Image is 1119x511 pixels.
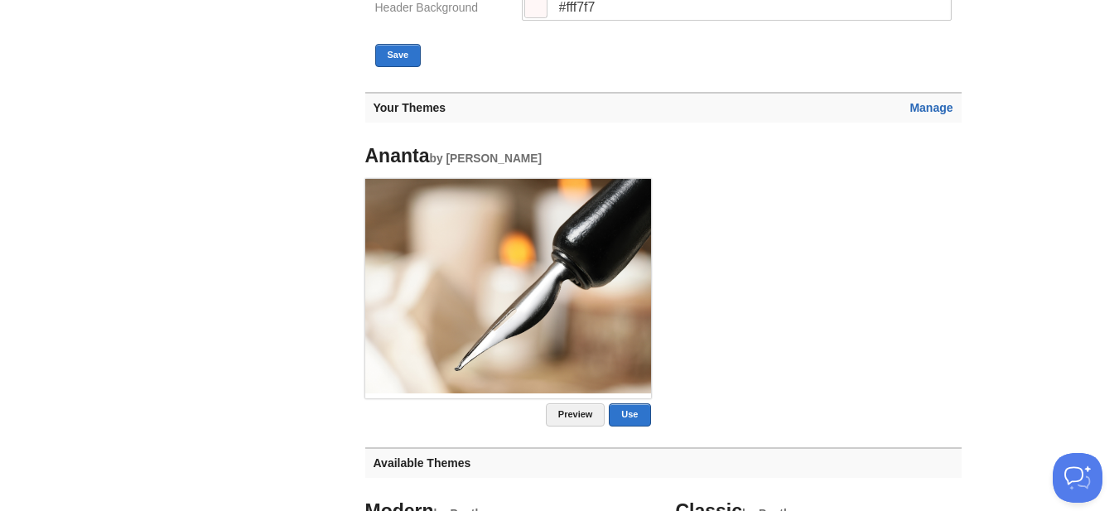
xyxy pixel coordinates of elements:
[365,92,962,123] h3: Your Themes
[365,447,962,478] h3: Available Themes
[429,152,542,165] small: by [PERSON_NAME]
[365,179,651,393] img: Screenshot
[1053,453,1102,503] iframe: Help Scout Beacon - Open
[365,146,651,166] h4: Ananta
[375,2,512,17] label: Header Background
[375,44,422,67] button: Save
[546,403,605,427] a: Preview
[909,101,953,114] a: Manage
[609,403,650,427] a: Use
